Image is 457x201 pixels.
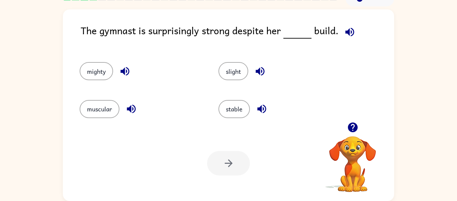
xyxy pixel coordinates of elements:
button: stable [218,100,250,118]
button: mighty [80,62,113,80]
div: The gymnast is surprisingly strong despite her build. [81,23,394,49]
button: muscular [80,100,119,118]
video: Your browser must support playing .mp4 files to use Literably. Please try using another browser. [319,126,386,193]
button: slight [218,62,248,80]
